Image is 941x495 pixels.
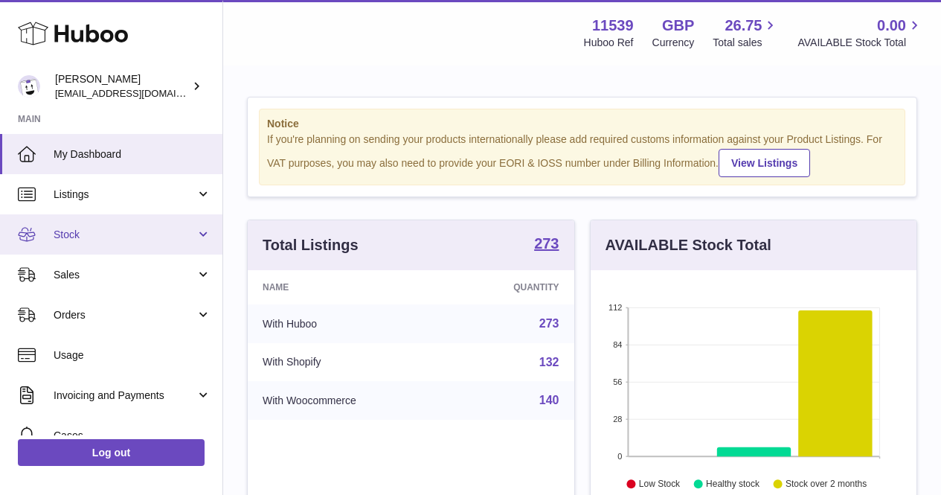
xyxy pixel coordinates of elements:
span: Total sales [713,36,779,50]
span: Orders [54,308,196,322]
th: Quantity [450,270,574,304]
td: With Woocommerce [248,381,450,420]
text: Healthy stock [706,479,760,489]
span: Invoicing and Payments [54,389,196,403]
span: Sales [54,268,196,282]
text: Low Stock [638,479,680,489]
strong: 273 [534,236,559,251]
div: [PERSON_NAME] [55,72,189,100]
strong: Notice [267,117,897,131]
span: Cases [54,429,211,443]
a: 273 [534,236,559,254]
text: 84 [613,340,622,349]
span: 26.75 [725,16,762,36]
span: My Dashboard [54,147,211,162]
a: 132 [539,356,559,368]
a: 26.75 Total sales [713,16,779,50]
text: 112 [608,303,622,312]
span: AVAILABLE Stock Total [797,36,923,50]
text: Stock over 2 months [786,479,867,489]
div: Currency [652,36,695,50]
text: 56 [613,377,622,386]
div: Huboo Ref [584,36,634,50]
a: 273 [539,317,559,330]
th: Name [248,270,450,304]
strong: 11539 [592,16,634,36]
td: With Shopify [248,343,450,382]
a: Log out [18,439,205,466]
a: 0.00 AVAILABLE Stock Total [797,16,923,50]
strong: GBP [662,16,694,36]
h3: Total Listings [263,235,359,255]
a: 140 [539,394,559,406]
span: [EMAIL_ADDRESS][DOMAIN_NAME] [55,87,219,99]
span: Usage [54,348,211,363]
text: 28 [613,415,622,424]
div: If you're planning on sending your products internationally please add required customs informati... [267,132,897,177]
text: 0 [617,452,622,461]
a: View Listings [719,149,810,177]
span: Stock [54,228,196,242]
img: alperaslan1535@gmail.com [18,75,40,98]
h3: AVAILABLE Stock Total [606,235,771,255]
span: Listings [54,188,196,202]
span: 0.00 [877,16,906,36]
td: With Huboo [248,304,450,343]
